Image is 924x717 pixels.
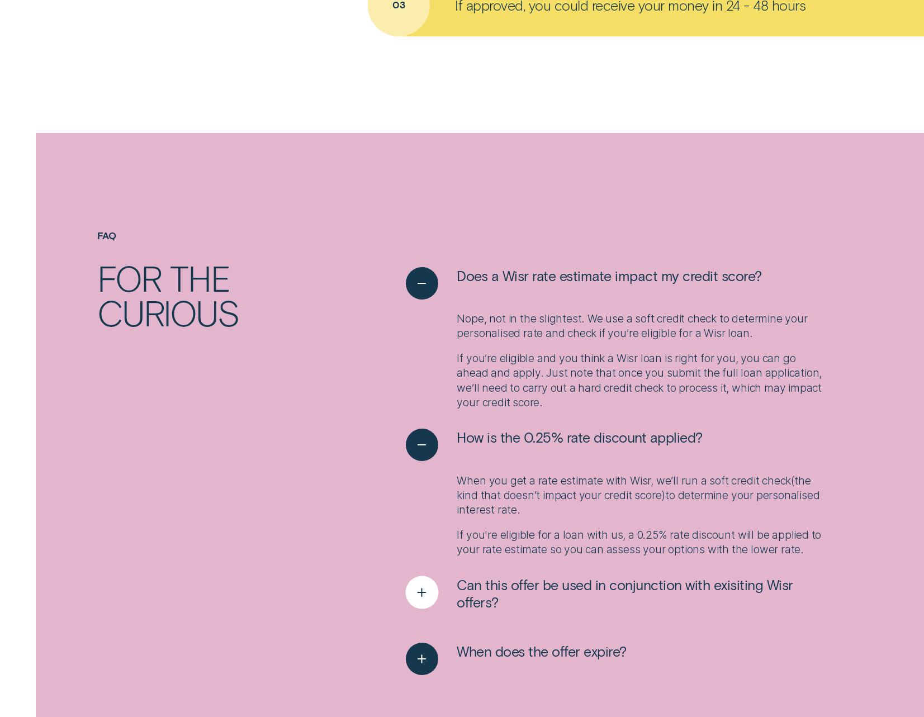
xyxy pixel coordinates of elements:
p: Nope, not in the slightest. We use a soft credit check to determine your personalised rate and ch... [457,311,826,340]
span: ( [791,474,794,487]
button: See less [406,429,703,461]
span: When does the offer expire? [457,643,626,660]
span: Does a Wisr rate estimate impact my credit score? [457,267,761,284]
span: How is the 0.25% rate discount applied? [457,429,702,446]
h4: FAQ [97,230,333,241]
p: When you get a rate estimate with Wisr, we’ll run a soft credit check the kind that doesn’t impac... [457,473,826,517]
button: See more [406,576,827,611]
span: ) [661,488,665,502]
button: See less [406,267,762,300]
span: Can this offer be used in conjunction with exisiting Wisr offers? [457,576,826,611]
h2: For the curious [97,261,333,330]
p: If you're eligible for a loan with us, a 0.25% rate discount will be applied to your rate estimat... [457,528,826,557]
button: See more [406,643,627,675]
p: If you’re eligible and you think a Wisr loan is right for you, you can go ahead and apply. Just n... [457,351,826,409]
